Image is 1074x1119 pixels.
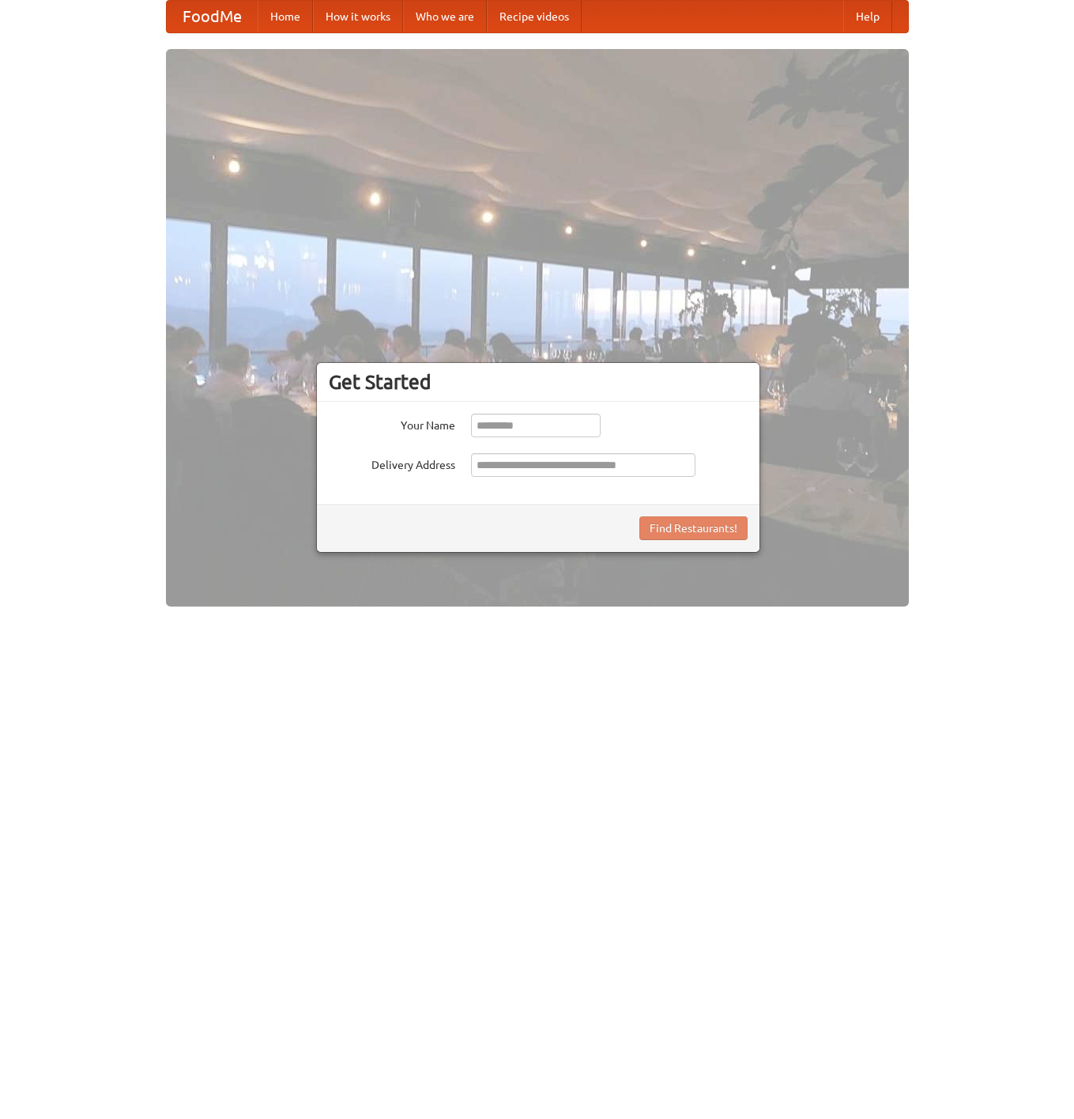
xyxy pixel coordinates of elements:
[258,1,313,32] a: Home
[329,414,455,433] label: Your Name
[167,1,258,32] a: FoodMe
[403,1,487,32] a: Who we are
[487,1,582,32] a: Recipe videos
[329,370,748,394] h3: Get Started
[313,1,403,32] a: How it works
[639,516,748,540] button: Find Restaurants!
[329,453,455,473] label: Delivery Address
[843,1,892,32] a: Help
